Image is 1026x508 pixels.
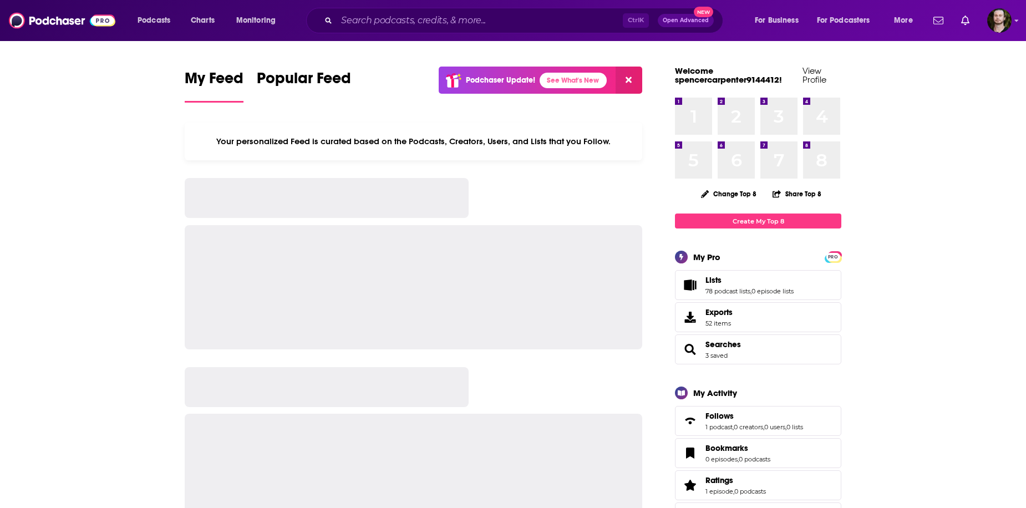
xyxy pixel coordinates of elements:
span: Exports [705,307,733,317]
a: My Feed [185,69,243,103]
span: , [750,287,751,295]
img: User Profile [987,8,1012,33]
a: Bookmarks [705,443,770,453]
a: 0 users [764,423,785,431]
a: 0 creators [734,423,763,431]
button: Open AdvancedNew [658,14,714,27]
a: Create My Top 8 [675,214,841,228]
button: Change Top 8 [694,187,763,201]
button: open menu [130,12,185,29]
span: Logged in as OutlierAudio [987,8,1012,33]
a: Bookmarks [679,445,701,461]
span: , [763,423,764,431]
a: See What's New [540,73,607,88]
a: 0 podcasts [734,487,766,495]
img: Podchaser - Follow, Share and Rate Podcasts [9,10,115,31]
a: Follows [705,411,803,421]
div: My Pro [693,252,720,262]
a: Welcome spencercarpenter9144412! [675,65,782,85]
span: Follows [705,411,734,421]
span: PRO [826,253,840,261]
a: View Profile [802,65,826,85]
button: open menu [228,12,290,29]
a: Searches [679,342,701,357]
span: Open Advanced [663,18,709,23]
span: Lists [675,270,841,300]
a: 0 episode lists [751,287,794,295]
span: Monitoring [236,13,276,28]
div: Search podcasts, credits, & more... [317,8,734,33]
span: , [785,423,786,431]
span: New [694,7,714,17]
span: Ratings [675,470,841,500]
span: Bookmarks [675,438,841,468]
a: 0 lists [786,423,803,431]
span: Bookmarks [705,443,748,453]
input: Search podcasts, credits, & more... [337,12,623,29]
button: open menu [886,12,927,29]
a: Ratings [705,475,766,485]
button: open menu [810,12,886,29]
span: Podcasts [138,13,170,28]
span: , [733,487,734,495]
span: For Business [755,13,799,28]
span: Charts [191,13,215,28]
a: Lists [705,275,794,285]
a: Searches [705,339,741,349]
span: Follows [675,406,841,436]
button: Share Top 8 [772,183,822,205]
span: , [738,455,739,463]
a: 3 saved [705,352,728,359]
p: Podchaser Update! [466,75,535,85]
a: Show notifications dropdown [929,11,948,30]
span: Ratings [705,475,733,485]
a: Popular Feed [257,69,351,103]
span: For Podcasters [817,13,870,28]
span: , [733,423,734,431]
span: Popular Feed [257,69,351,94]
a: Lists [679,277,701,293]
a: PRO [826,252,840,261]
button: open menu [747,12,812,29]
a: Ratings [679,477,701,493]
div: Your personalized Feed is curated based on the Podcasts, Creators, Users, and Lists that you Follow. [185,123,642,160]
a: Follows [679,413,701,429]
span: More [894,13,913,28]
a: Show notifications dropdown [957,11,974,30]
div: My Activity [693,388,737,398]
a: Exports [675,302,841,332]
span: Exports [679,309,701,325]
span: My Feed [185,69,243,94]
span: Searches [675,334,841,364]
span: Lists [705,275,722,285]
span: 52 items [705,319,733,327]
span: Ctrl K [623,13,649,28]
a: 1 episode [705,487,733,495]
a: 0 episodes [705,455,738,463]
a: Charts [184,12,221,29]
a: 78 podcast lists [705,287,750,295]
button: Show profile menu [987,8,1012,33]
a: 1 podcast [705,423,733,431]
a: 0 podcasts [739,455,770,463]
